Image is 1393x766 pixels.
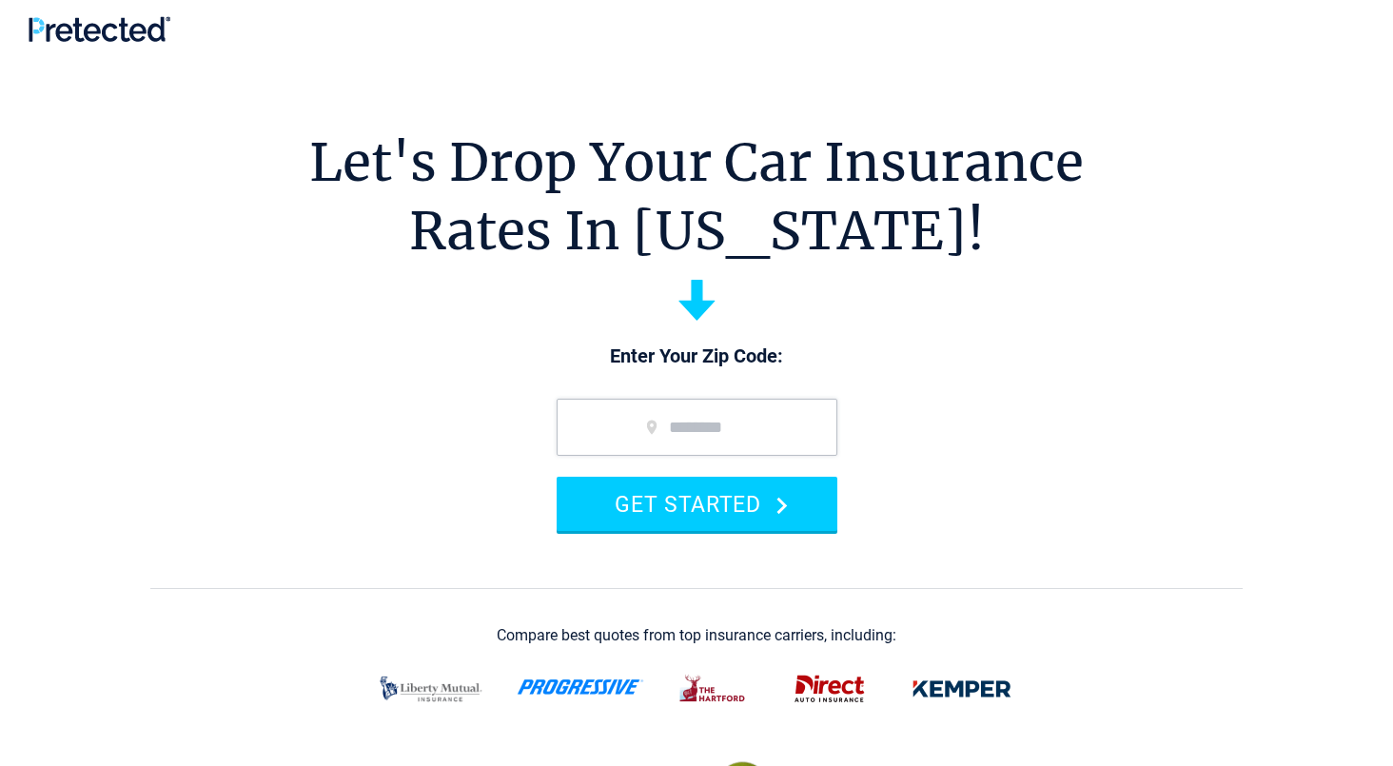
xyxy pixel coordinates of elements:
[783,664,876,714] img: direct
[517,679,644,695] img: progressive
[667,664,760,714] img: thehartford
[29,16,170,42] img: Pretected Logo
[309,128,1084,265] h1: Let's Drop Your Car Insurance Rates In [US_STATE]!
[497,627,896,644] div: Compare best quotes from top insurance carriers, including:
[557,477,837,531] button: GET STARTED
[557,399,837,456] input: zip code
[899,664,1025,714] img: kemper
[368,664,494,714] img: liberty
[538,344,856,370] p: Enter Your Zip Code:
